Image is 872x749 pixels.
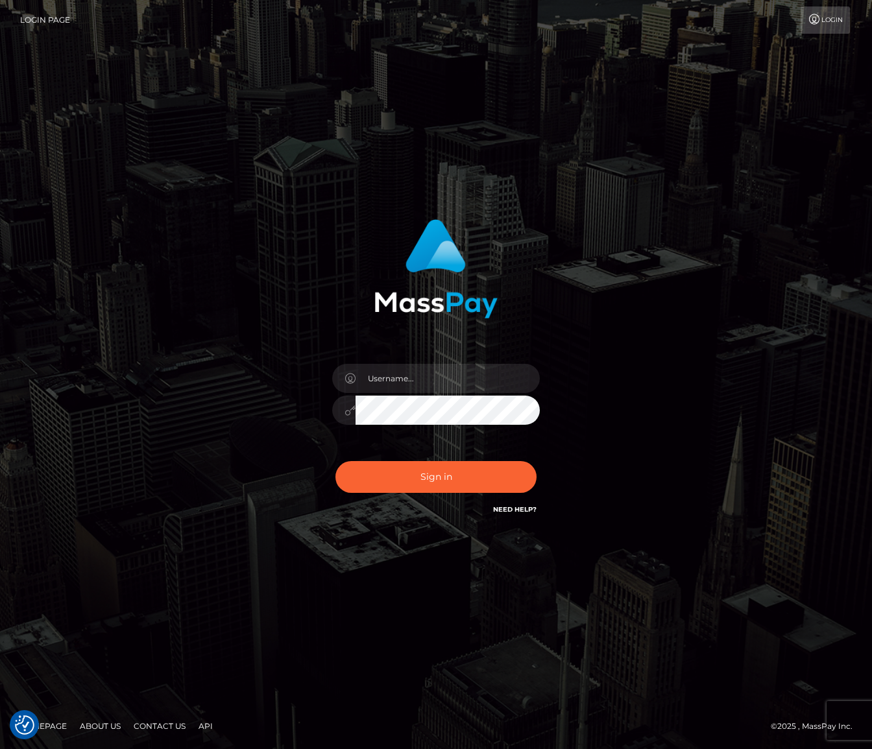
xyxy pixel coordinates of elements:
a: Login [801,6,850,34]
input: Username... [356,364,540,393]
a: Homepage [14,716,72,736]
a: Login Page [20,6,70,34]
a: About Us [75,716,126,736]
a: Need Help? [493,505,537,514]
a: API [193,716,218,736]
div: © 2025 , MassPay Inc. [771,719,862,733]
button: Sign in [335,461,537,493]
img: Revisit consent button [15,715,34,735]
button: Consent Preferences [15,715,34,735]
a: Contact Us [128,716,191,736]
img: MassPay Login [374,219,498,318]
